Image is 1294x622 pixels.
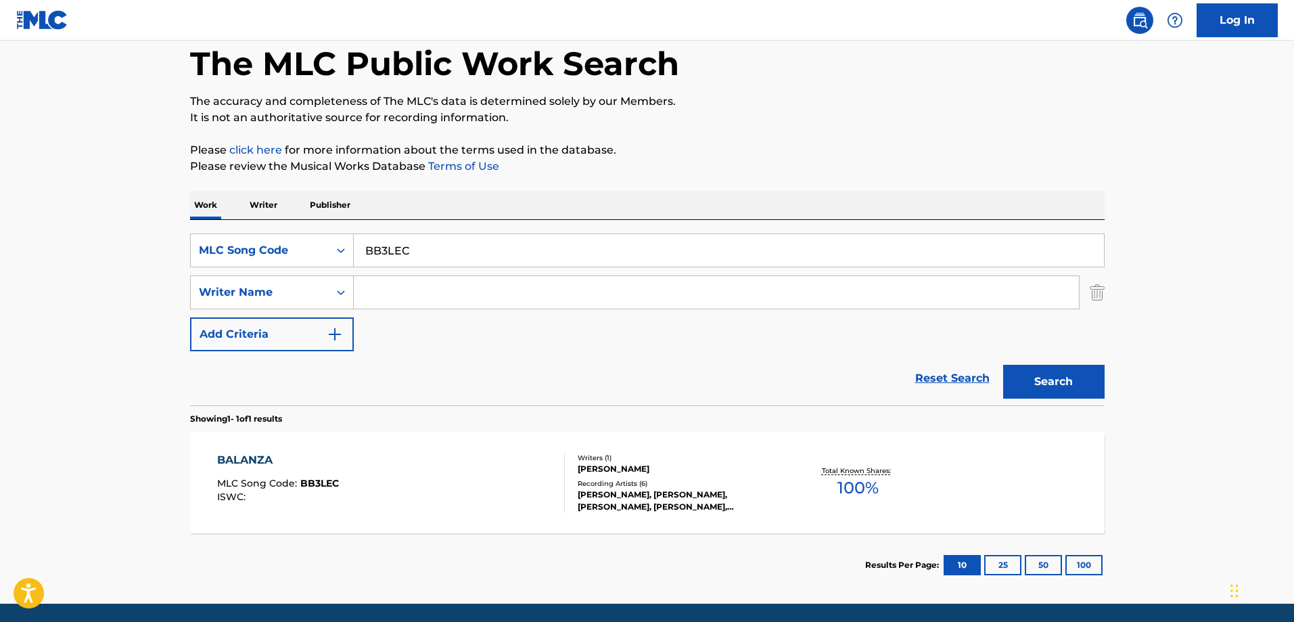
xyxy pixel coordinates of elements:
[190,93,1105,110] p: The accuracy and completeness of The MLC's data is determined solely by our Members.
[190,317,354,351] button: Add Criteria
[822,466,894,476] p: Total Known Shares:
[190,158,1105,175] p: Please review the Musical Works Database
[16,10,68,30] img: MLC Logo
[327,326,343,342] img: 9d2ae6d4665cec9f34b9.svg
[1197,3,1278,37] a: Log In
[1132,12,1148,28] img: search
[1003,365,1105,399] button: Search
[1167,12,1183,28] img: help
[578,463,782,475] div: [PERSON_NAME]
[865,559,942,571] p: Results Per Page:
[837,476,879,500] span: 100 %
[190,432,1105,533] a: BALANZAMLC Song Code:BB3LECISWC:Writers (1)[PERSON_NAME]Recording Artists (6)[PERSON_NAME], [PERS...
[190,142,1105,158] p: Please for more information about the terms used in the database.
[190,191,221,219] p: Work
[944,555,981,575] button: 10
[306,191,354,219] p: Publisher
[217,491,249,503] span: ISWC :
[199,242,321,259] div: MLC Song Code
[190,110,1105,126] p: It is not an authoritative source for recording information.
[1226,557,1294,622] iframe: Chat Widget
[1090,275,1105,309] img: Delete Criterion
[1161,7,1188,34] div: Help
[190,234,1105,405] form: Search Form
[425,160,499,173] a: Terms of Use
[578,489,782,513] div: [PERSON_NAME], [PERSON_NAME], [PERSON_NAME], [PERSON_NAME], [PERSON_NAME]
[1065,555,1103,575] button: 100
[1126,7,1153,34] a: Public Search
[578,453,782,463] div: Writers ( 1 )
[578,479,782,489] div: Recording Artists ( 6 )
[217,452,339,468] div: BALANZA
[1230,571,1239,611] div: Drag
[1025,555,1062,575] button: 50
[217,477,300,489] span: MLC Song Code :
[300,477,339,489] span: BB3LEC
[984,555,1021,575] button: 25
[190,413,282,425] p: Showing 1 - 1 of 1 results
[199,284,321,301] div: Writer Name
[908,363,996,393] a: Reset Search
[246,191,281,219] p: Writer
[190,43,679,84] h1: The MLC Public Work Search
[229,143,282,156] a: click here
